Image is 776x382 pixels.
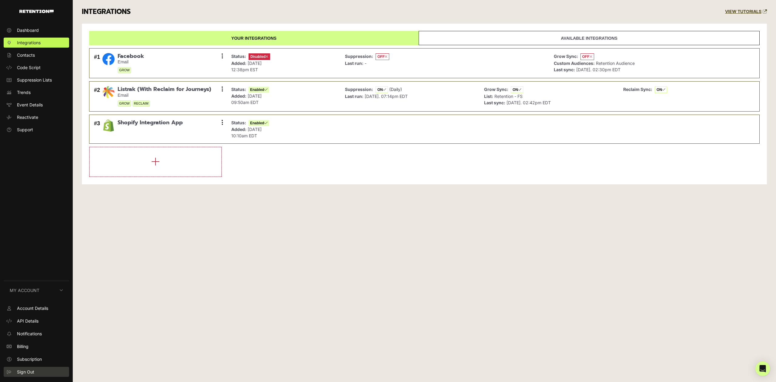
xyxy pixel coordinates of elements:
[4,75,69,85] a: Suppression Lists
[102,53,115,65] img: Facebook
[17,343,28,350] span: Billing
[4,87,69,97] a: Trends
[4,50,69,60] a: Contacts
[249,87,269,93] span: Enabled
[231,93,246,99] strong: Added:
[345,94,363,99] strong: Last run:
[580,53,594,60] span: OFF
[4,341,69,351] a: Billing
[17,52,35,58] span: Contacts
[554,54,578,59] strong: Grow Sync:
[17,330,42,337] span: Notifications
[376,86,388,93] span: ON
[655,86,667,93] span: ON
[419,31,760,45] a: Available integrations
[231,120,246,125] strong: Status:
[4,125,69,135] a: Support
[231,87,246,92] strong: Status:
[17,369,34,375] span: Sign Out
[17,114,38,120] span: Reactivate
[94,119,100,139] div: #3
[94,86,100,107] div: #2
[94,53,100,74] div: #1
[365,61,366,66] span: -
[118,53,144,60] span: Facebook
[484,87,508,92] strong: Grow Sync:
[118,59,144,65] small: Email
[17,318,38,324] span: API Details
[596,61,635,66] span: Retention Audience
[17,27,39,33] span: Dashboard
[4,367,69,377] a: Sign Out
[231,61,246,66] strong: Added:
[118,86,211,93] span: Listrak (With Reclaim for Journeys)
[17,77,52,83] span: Suppression Lists
[484,94,493,99] strong: List:
[4,25,69,35] a: Dashboard
[118,100,131,107] span: GROW
[249,120,269,126] span: Enabled
[4,62,69,72] a: Code Script
[4,316,69,326] a: API Details
[725,9,767,14] a: VIEW TUTORIALS
[576,67,620,72] span: [DATE]. 02:30pm EDT
[17,126,33,133] span: Support
[554,67,575,72] strong: Last sync:
[4,329,69,339] a: Notifications
[19,10,54,13] img: Retention.com
[17,64,41,71] span: Code Script
[554,61,595,66] strong: Custom Audiences:
[4,38,69,48] a: Integrations
[10,287,39,293] span: My Account
[4,354,69,364] a: Subscription
[4,100,69,110] a: Event Details
[132,100,150,107] span: RECLAIM
[118,93,211,98] small: Email
[82,8,131,16] h3: INTEGRATIONS
[345,54,373,59] strong: Suppression:
[231,61,262,72] span: [DATE] 12:38pm EST
[102,86,115,98] img: Listrak (With Reclaim for Journeys)
[345,87,373,92] strong: Suppression:
[4,112,69,122] a: Reactivate
[231,54,246,59] strong: Status:
[494,94,523,99] span: Retention - FS
[17,305,48,311] span: Account Details
[389,87,402,92] span: (Daily)
[118,119,183,126] span: Shopify Integration App
[755,361,770,376] div: Open Intercom Messenger
[507,100,551,105] span: [DATE]. 02:42pm EDT
[17,89,31,95] span: Trends
[4,281,69,300] button: My Account
[89,31,419,45] a: Your integrations
[511,86,523,93] span: ON
[231,127,246,132] strong: Added:
[623,87,652,92] strong: Reclaim Sync:
[365,94,408,99] span: [DATE]. 07:14pm EDT
[4,303,69,313] a: Account Details
[249,53,270,60] span: Disabled
[231,127,262,138] span: [DATE] 10:10am EDT
[102,119,115,132] img: Shopify Integration App
[376,53,389,60] span: OFF
[17,356,42,362] span: Subscription
[118,67,131,73] span: GROW
[484,100,505,105] strong: Last sync:
[17,39,41,46] span: Integrations
[345,61,363,66] strong: Last run:
[17,102,43,108] span: Event Details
